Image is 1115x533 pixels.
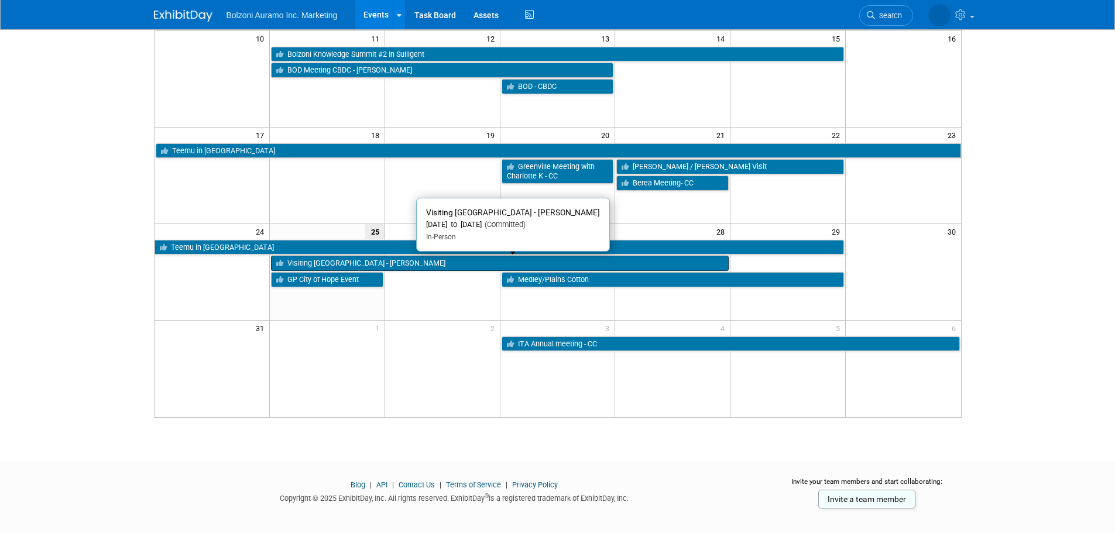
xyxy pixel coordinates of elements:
span: 14 [715,31,730,46]
span: Bolzoni Auramo Inc. Marketing [227,11,338,20]
span: 23 [946,128,961,142]
div: Copyright © 2025 ExhibitDay, Inc. All rights reserved. ExhibitDay is a registered trademark of Ex... [154,490,756,504]
span: 25 [365,224,385,239]
a: Search [859,5,913,26]
sup: ® [485,493,489,499]
a: Teemu in [GEOGRAPHIC_DATA] [156,143,961,159]
span: 2 [489,321,500,335]
span: 19 [485,128,500,142]
span: 5 [835,321,845,335]
span: 21 [715,128,730,142]
span: (Committed) [482,220,526,229]
span: 4 [719,321,730,335]
a: GP City of Hope Event [271,272,383,287]
a: BOD - CBDC [502,79,614,94]
a: Blog [351,480,365,489]
div: [DATE] to [DATE] [426,220,600,230]
span: | [389,480,397,489]
a: Medley/Plains Cotton [502,272,845,287]
span: 3 [604,321,615,335]
span: 20 [600,128,615,142]
span: 13 [600,31,615,46]
span: 24 [255,224,269,239]
a: Greenville Meeting with Charlotte K - CC [502,159,614,183]
div: Invite your team members and start collaborating: [773,477,962,494]
img: Casey Coats [928,4,951,26]
a: BOD Meeting CBDC - [PERSON_NAME] [271,63,614,78]
span: 16 [946,31,961,46]
span: 31 [255,321,269,335]
span: 18 [370,128,385,142]
a: Contact Us [399,480,435,489]
span: 1 [374,321,385,335]
a: [PERSON_NAME] / [PERSON_NAME] Visit [616,159,844,174]
a: API [376,480,387,489]
img: ExhibitDay [154,10,212,22]
a: Terms of Service [446,480,501,489]
a: Teemu in [GEOGRAPHIC_DATA] [155,240,845,255]
span: In-Person [426,233,456,241]
a: Berea Meeting- CC [616,176,729,191]
span: 22 [831,128,845,142]
span: Search [875,11,902,20]
a: Invite a team member [818,490,915,508]
span: 11 [370,31,385,46]
span: | [503,480,510,489]
span: 10 [255,31,269,46]
span: 6 [951,321,961,335]
a: Privacy Policy [512,480,558,489]
a: Bolzoni Knowledge Summit #2 In Sulligent [271,47,844,62]
span: | [437,480,444,489]
a: ITA Annual meeting - CC [502,336,960,352]
span: 29 [831,224,845,239]
span: 28 [715,224,730,239]
span: | [367,480,375,489]
span: Visiting [GEOGRAPHIC_DATA] - [PERSON_NAME] [426,208,600,217]
span: 12 [485,31,500,46]
span: 15 [831,31,845,46]
a: Visiting [GEOGRAPHIC_DATA] - [PERSON_NAME] [271,256,729,271]
span: 17 [255,128,269,142]
span: 30 [946,224,961,239]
